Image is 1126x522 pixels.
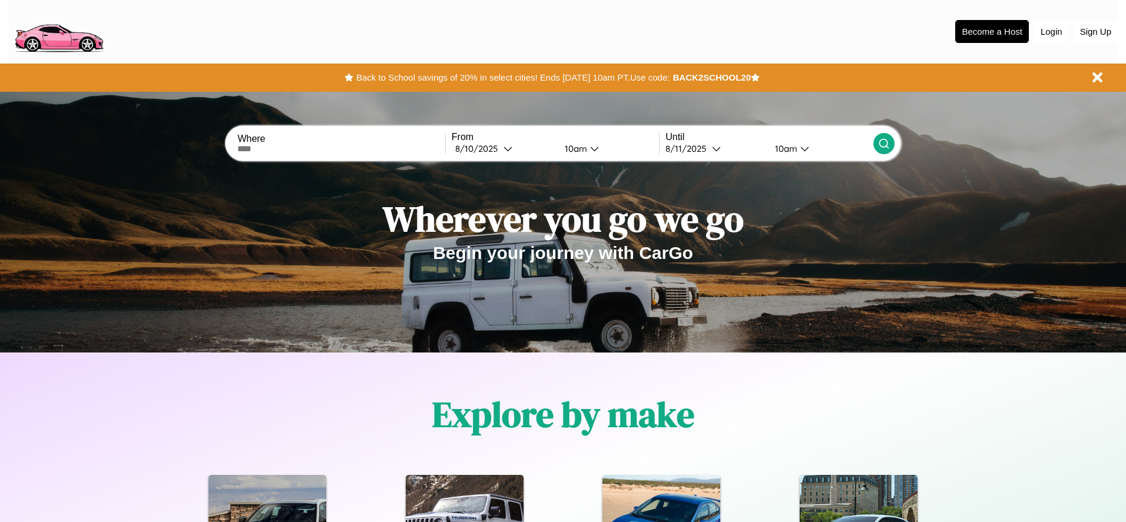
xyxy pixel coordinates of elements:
b: BACK2SCHOOL20 [673,72,751,82]
h1: Explore by make [432,390,694,438]
button: Back to School savings of 20% in select cities! Ends [DATE] 10am PT.Use code: [353,69,673,86]
button: Sign Up [1074,21,1117,42]
button: 8/10/2025 [452,142,555,155]
img: logo [9,6,108,55]
div: 10am [769,143,800,154]
button: Login [1035,21,1068,42]
label: Until [665,132,873,142]
div: 10am [559,143,590,154]
div: 8 / 11 / 2025 [665,143,712,154]
label: From [452,132,659,142]
button: 10am [555,142,659,155]
button: Become a Host [955,20,1029,43]
button: 10am [766,142,873,155]
label: Where [237,134,445,144]
div: 8 / 10 / 2025 [455,143,504,154]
